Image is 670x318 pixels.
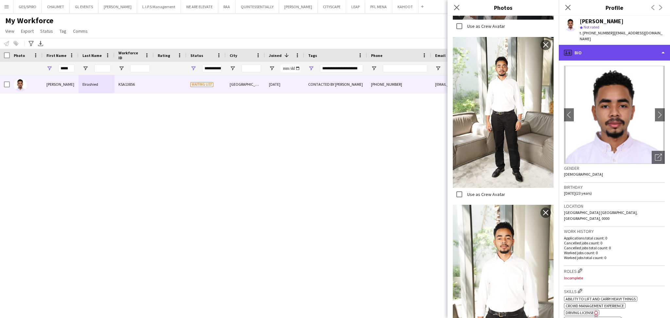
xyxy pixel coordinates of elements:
[158,53,170,58] span: Rating
[365,0,392,13] button: PFL MENA
[466,23,505,29] label: Use as Crew Avatar
[130,64,150,72] input: Workforce ID Filter Input
[265,75,304,93] div: [DATE]
[346,0,365,13] button: LEAP
[652,151,665,164] div: Open photos pop-in
[564,240,665,245] p: Cancelled jobs count: 0
[236,0,279,13] button: QUINTESSENTIALLY
[453,37,554,188] img: Crew photo 1109184
[564,288,665,294] h3: Skills
[60,28,66,34] span: Tag
[38,27,56,35] a: Status
[559,3,670,12] h3: Profile
[580,30,662,41] span: | [EMAIL_ADDRESS][DOMAIN_NAME]
[371,65,377,71] button: Open Filter Menu
[435,53,446,58] span: Email
[230,65,236,71] button: Open Filter Menu
[564,245,665,250] p: Cancelled jobs total count: 0
[279,0,318,13] button: [PERSON_NAME]
[269,65,275,71] button: Open Filter Menu
[118,65,124,71] button: Open Filter Menu
[82,53,102,58] span: Last Name
[304,75,367,93] div: CONTACTED BY [PERSON_NAME]
[190,65,196,71] button: Open Filter Menu
[46,53,66,58] span: First Name
[564,267,665,274] h3: Roles
[383,64,427,72] input: Phone Filter Input
[564,165,665,171] h3: Gender
[94,64,111,72] input: Last Name Filter Input
[18,27,36,35] a: Export
[21,28,34,34] span: Export
[447,64,507,72] input: Email Filter Input
[564,228,665,234] h3: Work history
[40,28,53,34] span: Status
[82,65,88,71] button: Open Filter Menu
[70,0,98,13] button: GL EVENTS
[564,275,665,280] p: Incomplete
[564,203,665,209] h3: Location
[281,64,300,72] input: Joined Filter Input
[43,75,79,93] div: [PERSON_NAME]
[580,18,624,24] div: [PERSON_NAME]
[431,75,511,93] div: [EMAIL_ADDRESS][DOMAIN_NAME]
[269,53,282,58] span: Joined
[57,27,69,35] a: Tag
[181,0,218,13] button: WE ARE ELEVATE
[580,30,614,35] span: t. [PHONE_NUMBER]
[115,75,154,93] div: KSA13856
[79,75,115,93] div: Elrashied
[308,53,317,58] span: Tags
[566,303,624,308] span: Crowd management experience
[190,82,213,87] span: Waiting list
[230,53,237,58] span: City
[308,65,314,71] button: Open Filter Menu
[14,79,27,92] img: Ayman Elrashied
[5,28,14,34] span: View
[14,53,25,58] span: Photo
[564,191,592,196] span: [DATE] (23 years)
[46,65,52,71] button: Open Filter Menu
[466,191,505,197] label: Use as Crew Avatar
[73,28,88,34] span: Comms
[218,0,236,13] button: RAA
[241,64,261,72] input: City Filter Input
[27,40,35,47] app-action-btn: Advanced filters
[448,3,559,12] h3: Photos
[566,296,636,301] span: Ability to lift and carry heavy things
[118,50,142,60] span: Workforce ID
[318,0,346,13] button: CITYSCAPE
[566,310,594,315] span: Driving License
[367,75,431,93] div: [PHONE_NUMBER]
[584,25,599,29] span: Not rated
[226,75,265,93] div: [GEOGRAPHIC_DATA]
[98,0,137,13] button: [PERSON_NAME]
[190,53,203,58] span: Status
[564,210,638,221] span: [GEOGRAPHIC_DATA] [GEOGRAPHIC_DATA], [GEOGRAPHIC_DATA], 0000
[392,0,418,13] button: KAHOOT
[435,65,441,71] button: Open Filter Menu
[58,64,75,72] input: First Name Filter Input
[137,0,181,13] button: L.I.P.S Management
[70,27,90,35] a: Comms
[559,45,670,61] div: Bio
[564,255,665,260] p: Worked jobs total count: 0
[564,66,665,164] img: Crew avatar or photo
[564,172,603,177] span: [DEMOGRAPHIC_DATA]
[13,0,42,13] button: GES/SPIRO
[564,184,665,190] h3: Birthday
[37,40,44,47] app-action-btn: Export XLSX
[564,250,665,255] p: Worked jobs count: 0
[5,16,53,26] span: My Workforce
[564,236,665,240] p: Applications total count: 0
[42,0,70,13] button: CHAUMET
[3,27,17,35] a: View
[371,53,382,58] span: Phone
